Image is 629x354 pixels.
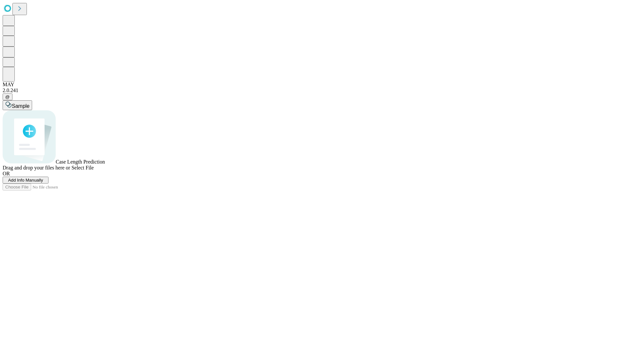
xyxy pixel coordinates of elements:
span: @ [5,94,10,99]
span: Drag and drop your files here or [3,165,70,170]
span: Sample [12,103,29,109]
div: 2.0.241 [3,88,626,93]
span: OR [3,171,10,176]
span: Add Info Manually [8,178,43,183]
button: Sample [3,100,32,110]
div: MAY [3,82,626,88]
button: @ [3,93,12,100]
span: Select File [71,165,94,170]
button: Add Info Manually [3,177,48,184]
span: Case Length Prediction [56,159,105,165]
